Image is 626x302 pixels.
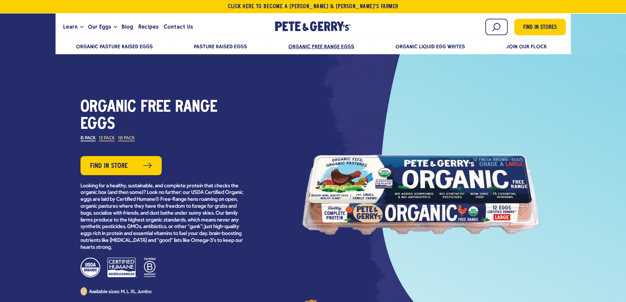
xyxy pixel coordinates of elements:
[122,23,133,31] span: Blog
[164,23,193,31] span: Contact Us
[119,18,136,36] a: Blog
[136,18,161,36] a: Recipes
[99,136,115,141] label: 12 Pack
[114,26,117,28] button: Open the dropdown menu for Our Eggs
[395,43,465,50] a: Organic Liquid Egg Whites
[118,136,135,141] label: 18 Pack
[81,183,245,251] p: Looking for a healthy, sustainable, and complete protein that checks the organic box (and then so...
[89,290,152,294] span: Available sizes: M, L, XL, Jumbo
[80,26,83,28] button: Open the dropdown menu for Learn
[506,43,547,50] a: Join Our Flock
[523,23,557,32] span: Find in Stores
[138,23,158,31] span: Recipes
[88,23,111,31] span: Our Eggs
[81,156,162,175] a: Find in Store
[485,19,508,35] input: Search
[60,18,80,36] a: Learn
[76,43,153,50] a: Organic Pasture Raised Eggs
[81,136,96,141] label: 6 Pack
[85,18,114,36] a: Our Eggs
[90,161,128,171] span: Find in Store
[60,39,566,53] nav: desktop product menu
[63,23,78,31] span: Learn
[194,43,247,50] a: Pasture Raised Eggs
[514,19,566,35] a: Find in Stores
[161,18,196,36] a: Contact Us
[81,99,245,133] h1: Organic Free Range Eggs
[288,43,354,50] a: Organic Free Range Eggs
